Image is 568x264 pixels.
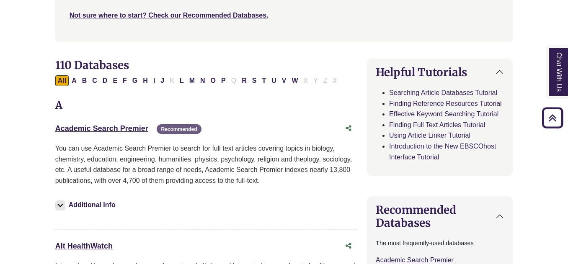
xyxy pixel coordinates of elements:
a: Academic Search Premier [55,124,148,133]
button: Filter Results V [279,75,289,86]
a: Finding Reference Resources Tutorial [389,100,502,107]
a: Introduction to the New EBSCOhost Interface Tutorial [389,143,496,161]
button: Share this database [340,120,357,136]
a: Alt HealthWatch [55,242,113,250]
p: The most frequently-used databases [376,238,504,248]
a: Not sure where to start? Check our Recommended Databases. [70,12,269,19]
a: Searching Article Databases Tutorial [389,89,497,96]
span: Recommended [157,124,201,134]
div: Alpha-list to filter by first letter of database name [55,77,340,84]
button: Share this database [340,238,357,254]
a: Back to Top [539,112,566,123]
button: Filter Results F [120,75,129,86]
button: Filter Results A [69,75,79,86]
button: Filter Results N [198,75,208,86]
button: Helpful Tutorials [367,59,512,85]
button: Filter Results O [208,75,218,86]
button: Filter Results I [151,75,157,86]
button: Filter Results C [90,75,100,86]
button: Filter Results E [110,75,120,86]
button: Filter Results T [259,75,269,86]
button: Filter Results M [187,75,197,86]
button: Filter Results U [269,75,279,86]
button: All [55,75,69,86]
button: Filter Results G [130,75,140,86]
a: Finding Full Text Articles Tutorial [389,121,485,128]
button: Filter Results S [250,75,259,86]
button: Filter Results J [158,75,167,86]
button: Filter Results D [100,75,110,86]
a: Academic Search Premier [376,256,454,264]
button: Filter Results H [140,75,150,86]
span: 110 Databases [55,58,129,72]
button: Filter Results L [177,75,186,86]
button: Filter Results B [80,75,90,86]
button: Filter Results W [289,75,300,86]
a: Effective Keyword Searching Tutorial [389,110,498,118]
p: You can use Academic Search Premier to search for full text articles covering topics in biology, ... [55,143,357,186]
a: Using Article Linker Tutorial [389,132,470,139]
button: Filter Results P [219,75,228,86]
button: Recommended Databases [367,197,512,236]
button: Filter Results R [239,75,249,86]
button: Additional Info [55,199,118,211]
h3: A [55,100,357,112]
